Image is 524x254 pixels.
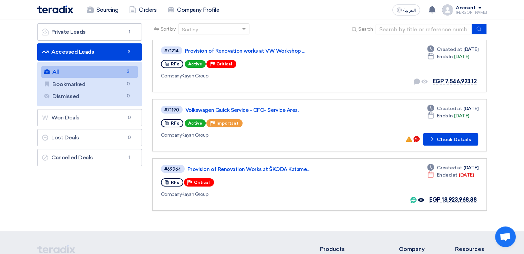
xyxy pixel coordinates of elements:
[423,133,478,146] button: Check Details
[161,131,359,139] div: Kayan Group
[187,166,360,172] a: Provision of Renovation Works at ŠKODA Katame...
[37,6,73,13] img: Teradix logo
[41,91,138,102] a: Dismissed
[124,81,132,88] span: 0
[495,226,516,247] div: Open chat
[185,48,357,54] a: Provision of Renovation works at VW Workshop ...
[124,93,132,100] span: 0
[456,11,487,14] div: [PERSON_NAME]
[320,245,378,253] li: Products
[427,105,478,112] div: [DATE]
[124,68,132,75] span: 3
[162,2,225,18] a: Company Profile
[37,149,142,166] a: Cancelled Deals1
[216,121,238,126] span: Important
[433,78,476,85] span: EGP 7,546,923.12
[427,46,478,53] div: [DATE]
[194,180,210,185] span: Critical
[164,108,179,112] div: #71190
[429,197,476,203] span: EGP 18,923,968.88
[427,112,469,119] div: [DATE]
[161,73,182,79] span: Company
[216,62,232,66] span: Critical
[161,72,359,80] div: Kayan Group
[399,245,434,253] li: Company
[37,129,142,146] a: Lost Deals0
[185,107,358,113] a: Volkswagen Quick Service - CFC- Service Area.
[81,2,124,18] a: Sourcing
[437,164,462,171] span: Created at
[358,25,373,33] span: Search
[437,171,458,179] span: Ended at
[437,105,462,112] span: Created at
[37,109,142,126] a: Won Deals0
[171,121,179,126] span: RFx
[41,78,138,90] a: Bookmarked
[182,26,198,33] div: Sort by
[403,8,416,13] span: العربية
[185,119,206,127] span: Active
[41,66,138,78] a: All
[161,191,361,198] div: Kayan Group
[456,5,475,11] div: Account
[427,171,474,179] div: [DATE]
[427,53,469,60] div: [DATE]
[376,24,472,34] input: Search by title or reference number
[125,29,133,35] span: 1
[125,134,133,141] span: 0
[437,53,453,60] span: Ends In
[185,60,206,68] span: Active
[437,112,453,119] span: Ends In
[37,43,142,61] a: Accessed Leads3
[427,164,478,171] div: [DATE]
[161,191,182,197] span: Company
[164,167,181,171] div: #69964
[161,25,176,33] span: Sort by
[455,245,487,253] li: Resources
[164,49,179,53] div: #71214
[161,132,182,138] span: Company
[442,4,453,15] img: profile_test.png
[171,62,179,66] span: RFx
[171,180,179,185] span: RFx
[37,23,142,41] a: Private Leads1
[125,49,133,55] span: 3
[392,4,420,15] button: العربية
[124,2,162,18] a: Orders
[125,114,133,121] span: 0
[125,154,133,161] span: 1
[437,46,462,53] span: Created at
